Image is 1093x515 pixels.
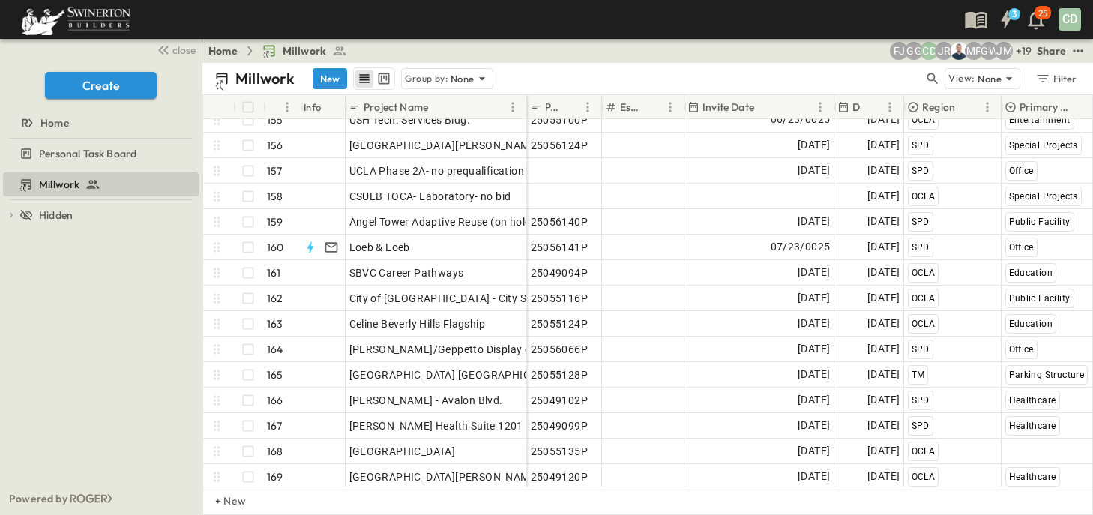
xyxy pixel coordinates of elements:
span: Public Facility [1009,293,1071,304]
span: [GEOGRAPHIC_DATA] [GEOGRAPHIC_DATA] Structure [349,367,613,382]
p: 159 [267,214,283,229]
span: [DATE] [798,136,830,154]
span: [DATE] [867,468,900,485]
div: Personal Task Boardtest [3,142,199,166]
span: [DATE] [798,391,830,409]
button: Menu [579,98,597,116]
span: Office [1009,166,1034,176]
span: [DATE] [798,162,830,179]
div: Joshua Russell (joshua.russell@swinerton.com) [935,42,953,60]
p: 163 [267,316,283,331]
span: OCLA [912,115,936,125]
span: 25055124P [531,316,588,331]
span: 06/23/0025 [771,111,831,128]
span: Special Projects [1009,140,1078,151]
button: Menu [811,98,829,116]
p: 167 [267,418,283,433]
button: Sort [645,99,661,115]
p: View: [948,70,975,87]
p: None [978,71,1002,86]
span: [DATE] [867,238,900,256]
span: 25056124P [531,138,588,153]
span: SBVC Career Pathways [349,265,464,280]
img: 6c363589ada0b36f064d841b69d3a419a338230e66bb0a533688fa5cc3e9e735.png [18,4,133,35]
span: Healthcare [1009,472,1056,482]
span: [DATE] [867,264,900,281]
p: 166 [267,393,283,408]
nav: breadcrumbs [208,43,356,58]
span: SPD [912,242,930,253]
a: Home [208,43,238,58]
span: [DATE] [867,417,900,434]
span: 25055116P [531,291,588,306]
p: Invite Date [702,100,754,115]
span: 25055128P [531,367,588,382]
span: Millwork [39,177,79,192]
p: 25 [1038,7,1047,19]
span: [DATE] [867,213,900,230]
p: 162 [267,291,283,306]
p: Estimate Number [620,100,642,115]
span: [DATE] [867,111,900,128]
span: UCLA Phase 2A- no prequalification needed [349,163,562,178]
span: [DATE] [867,366,900,383]
p: Group by: [405,71,448,86]
span: [PERSON_NAME]/Geppetto Display cabinets [349,342,567,357]
span: [PERSON_NAME] - Avalon Blvd. [349,393,503,408]
span: Healthcare [1009,395,1056,406]
button: Menu [661,98,679,116]
span: SPD [912,395,930,406]
span: 07/23/0025 [771,238,831,256]
span: Special Projects [1009,191,1078,202]
span: OCLA [912,268,936,278]
p: 157 [267,163,283,178]
span: OCLA [912,472,936,482]
span: 25049094P [531,265,588,280]
span: OCLA [912,319,936,329]
span: [DATE] [867,289,900,307]
span: 25055135P [531,444,588,459]
div: Jonathan M. Hansen (johansen@swinerton.com) [995,42,1013,60]
p: Region [922,100,955,115]
span: USH Tech. Services Bldg. [349,112,471,127]
p: 160 [267,240,284,255]
h6: 3 [1012,8,1017,20]
span: SPD [912,421,930,431]
button: Menu [978,98,996,116]
span: [DATE] [798,289,830,307]
button: Sort [562,99,579,115]
p: Millwork [235,68,295,89]
span: Public Facility [1009,217,1071,227]
button: Create [45,72,157,99]
span: Education [1009,268,1053,278]
span: [DATE] [867,442,900,460]
span: SPD [912,217,930,227]
button: Menu [504,98,522,116]
button: Sort [269,99,286,115]
button: Sort [431,99,448,115]
div: Info [301,95,346,119]
button: row view [355,70,373,88]
div: Millworktest [3,172,199,196]
span: 25056066P [531,342,588,357]
div: CD [1059,8,1081,31]
div: Christopher Detar (christopher.detar@swinerton.com) [920,42,938,60]
div: Madison Pagdilao (madison.pagdilao@swinerton.com) [965,42,983,60]
button: Menu [881,98,899,116]
span: [DATE] [798,442,830,460]
span: [DATE] [798,264,830,281]
button: Filter [1029,68,1081,89]
span: [GEOGRAPHIC_DATA][PERSON_NAME] PSH (GMP) (in the running competitive) [349,138,737,153]
span: Hidden [39,208,73,223]
div: Gerrad Gerber (gerrad.gerber@swinerton.com) [905,42,923,60]
span: [DATE] [798,340,830,358]
span: Entertainment [1009,115,1071,125]
div: GEORGIA WESLEY (georgia.wesley@swinerton.com) [980,42,998,60]
p: Project Name [364,100,428,115]
img: Brandon Norcutt (brandon.norcutt@swinerton.com) [950,42,968,60]
span: Home [40,115,69,130]
span: TM [912,370,925,380]
span: [DATE] [798,468,830,485]
p: 165 [267,367,283,382]
span: OCLA [912,446,936,457]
